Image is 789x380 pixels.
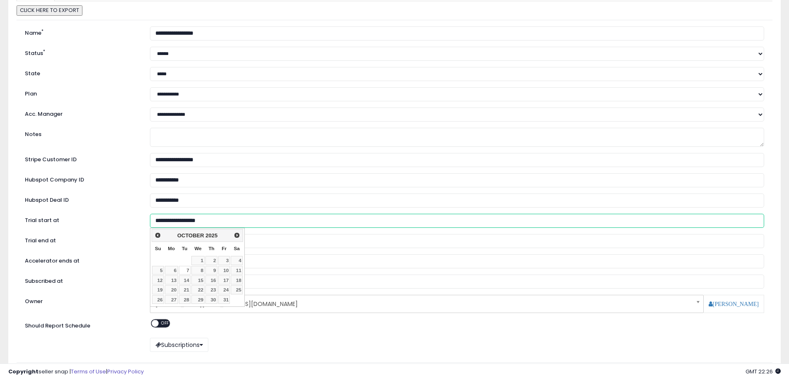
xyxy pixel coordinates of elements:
a: 6 [165,266,178,275]
label: Trial start at [19,214,144,225]
a: 12 [152,275,164,284]
a: Next [232,230,242,240]
label: Hubspot Company ID [19,173,144,184]
label: Accelerator ends at [19,254,144,265]
a: 19 [152,285,164,294]
span: Next [234,232,240,239]
span: Thursday [209,246,215,251]
a: 18 [231,275,243,284]
span: [DOMAIN_NAME][EMAIL_ADDRESS][DOMAIN_NAME] [155,297,687,311]
label: Notes [19,128,144,139]
span: Friday [222,246,227,251]
button: CLICK HERE TO EXPORT [17,5,82,16]
label: Should Report Schedule [25,322,90,330]
a: 3 [218,256,230,265]
a: 5 [152,266,164,275]
span: OFF [159,320,172,327]
div: seller snap | | [8,368,144,376]
a: 17 [218,275,230,284]
a: 15 [191,275,205,284]
a: 2 [205,256,217,265]
label: Stripe Customer ID [19,153,144,164]
label: Status [19,47,144,57]
a: 22 [191,285,205,294]
a: 24 [218,285,230,294]
a: 16 [205,275,217,284]
label: Trial end at [19,234,144,245]
span: Wednesday [195,246,202,251]
span: Tuesday [182,246,187,251]
a: Terms of Use [71,368,106,375]
a: Prev [153,230,162,240]
a: 13 [165,275,178,284]
strong: Copyright [8,368,39,375]
a: 10 [218,266,230,275]
a: 23 [205,285,217,294]
a: 11 [231,266,243,275]
label: State [19,67,144,78]
a: Privacy Policy [107,368,144,375]
label: Hubspot Deal ID [19,194,144,204]
span: Sunday [155,246,161,251]
a: 25 [231,285,243,294]
a: 31 [218,295,230,304]
a: 29 [191,295,205,304]
a: 1 [191,256,205,265]
a: 9 [205,266,217,275]
button: Subscriptions [150,338,208,352]
span: 2025-10-6 22:26 GMT [746,368,781,375]
a: 20 [165,285,178,294]
label: Acc. Manager [19,108,144,118]
span: Prev [154,232,161,239]
a: 26 [152,295,164,304]
label: Name [19,26,144,37]
a: 27 [165,295,178,304]
a: 21 [179,285,191,294]
a: [PERSON_NAME] [709,301,759,307]
label: Plan [19,87,144,98]
span: Monday [168,246,175,251]
a: 8 [191,266,205,275]
a: 30 [205,295,217,304]
a: 7 [179,266,191,275]
label: Owner [25,298,43,306]
a: 14 [179,275,191,284]
a: 28 [179,295,191,304]
span: 2025 [205,232,217,239]
span: Saturday [234,246,240,251]
a: 4 [231,256,243,265]
label: Subscribed at [19,275,144,285]
span: October [177,232,204,239]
